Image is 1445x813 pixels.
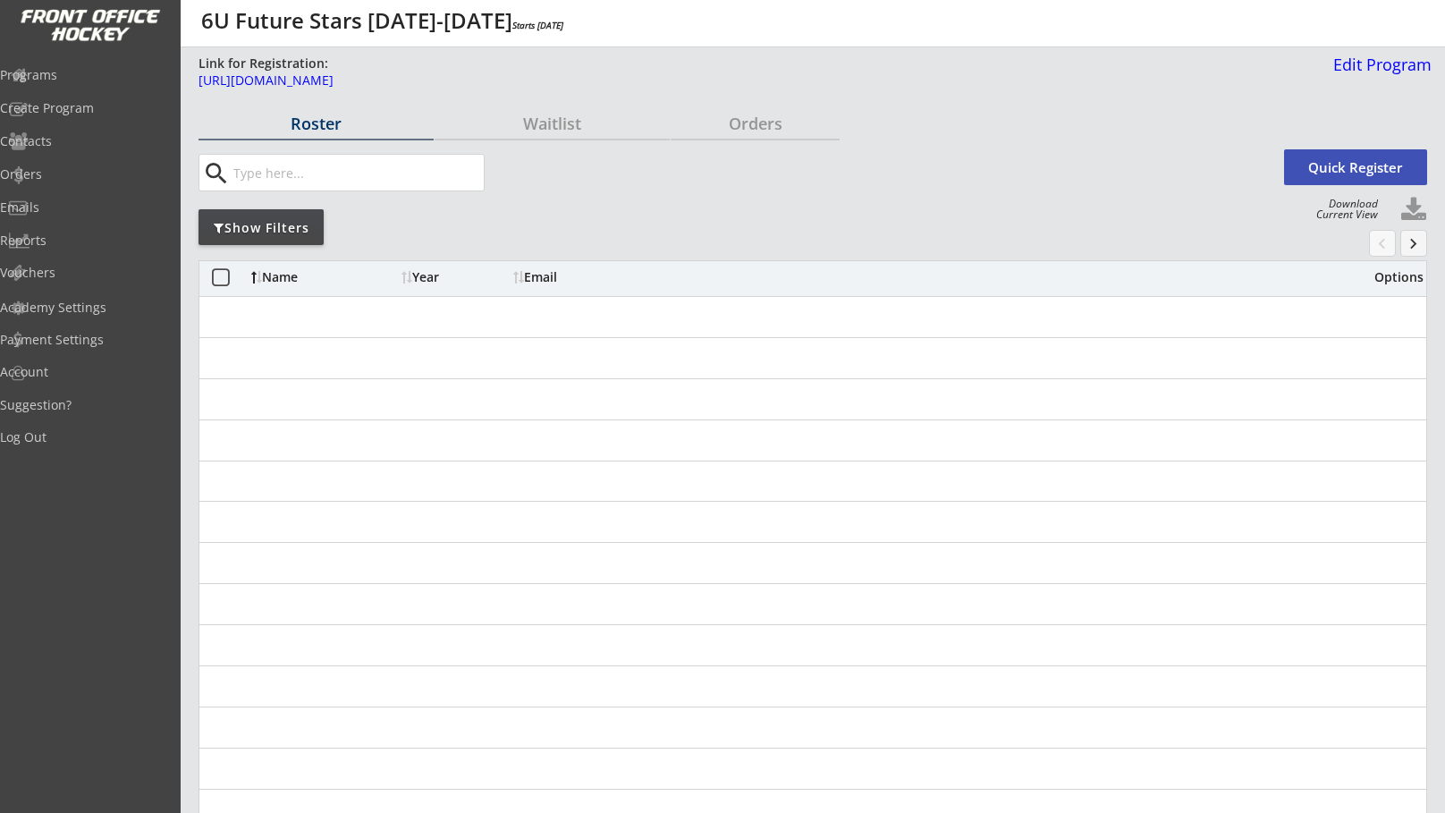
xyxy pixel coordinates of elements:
button: keyboard_arrow_right [1400,230,1427,257]
div: Edit Program [1326,56,1432,72]
div: Link for Registration: [199,55,331,72]
div: Roster [199,115,434,131]
em: Starts [DATE] [512,19,563,31]
input: Type here... [230,155,484,191]
div: Options [1360,271,1424,284]
a: Edit Program [1326,56,1432,88]
div: Show Filters [199,219,324,237]
div: Download Current View [1307,199,1378,220]
div: Year [401,271,509,284]
button: Quick Register [1284,149,1427,185]
div: [URL][DOMAIN_NAME] [199,74,1100,87]
div: Orders [671,115,840,131]
div: Waitlist [435,115,670,131]
button: search [201,159,231,188]
button: chevron_left [1369,230,1396,257]
div: Email [513,271,674,284]
a: [URL][DOMAIN_NAME] [199,74,1100,97]
div: Name [251,271,397,284]
button: Click to download full roster. Your browser settings may try to block it, check your security set... [1400,197,1427,224]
